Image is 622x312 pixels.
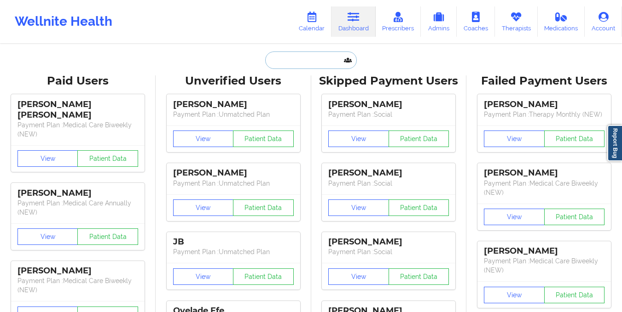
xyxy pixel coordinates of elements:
[331,6,376,37] a: Dashboard
[484,130,545,147] button: View
[17,228,78,245] button: View
[484,209,545,225] button: View
[17,199,138,217] p: Payment Plan : Medical Care Annually (NEW)
[421,6,457,37] a: Admins
[173,179,294,188] p: Payment Plan : Unmatched Plan
[17,150,78,167] button: View
[484,246,605,256] div: [PERSON_NAME]
[544,209,605,225] button: Patient Data
[173,268,234,285] button: View
[17,276,138,295] p: Payment Plan : Medical Care Biweekly (NEW)
[328,110,449,119] p: Payment Plan : Social
[376,6,421,37] a: Prescribers
[318,74,460,88] div: Skipped Payment Users
[538,6,585,37] a: Medications
[328,199,389,216] button: View
[544,287,605,303] button: Patient Data
[77,228,138,245] button: Patient Data
[484,168,605,178] div: [PERSON_NAME]
[328,237,449,247] div: [PERSON_NAME]
[17,99,138,120] div: [PERSON_NAME] [PERSON_NAME]
[544,130,605,147] button: Patient Data
[389,199,449,216] button: Patient Data
[233,268,294,285] button: Patient Data
[607,125,622,161] a: Report Bug
[6,74,149,88] div: Paid Users
[473,74,616,88] div: Failed Payment Users
[328,99,449,110] div: [PERSON_NAME]
[484,256,605,275] p: Payment Plan : Medical Care Biweekly (NEW)
[17,188,138,199] div: [PERSON_NAME]
[484,287,545,303] button: View
[328,179,449,188] p: Payment Plan : Social
[389,130,449,147] button: Patient Data
[585,6,622,37] a: Account
[389,268,449,285] button: Patient Data
[328,168,449,178] div: [PERSON_NAME]
[173,247,294,256] p: Payment Plan : Unmatched Plan
[77,150,138,167] button: Patient Data
[17,266,138,276] div: [PERSON_NAME]
[328,130,389,147] button: View
[173,168,294,178] div: [PERSON_NAME]
[484,110,605,119] p: Payment Plan : Therapy Monthly (NEW)
[17,120,138,139] p: Payment Plan : Medical Care Biweekly (NEW)
[328,268,389,285] button: View
[484,179,605,197] p: Payment Plan : Medical Care Biweekly (NEW)
[328,247,449,256] p: Payment Plan : Social
[495,6,538,37] a: Therapists
[233,199,294,216] button: Patient Data
[292,6,331,37] a: Calendar
[233,130,294,147] button: Patient Data
[173,110,294,119] p: Payment Plan : Unmatched Plan
[173,199,234,216] button: View
[173,237,294,247] div: JB
[162,74,305,88] div: Unverified Users
[173,99,294,110] div: [PERSON_NAME]
[457,6,495,37] a: Coaches
[173,130,234,147] button: View
[484,99,605,110] div: [PERSON_NAME]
